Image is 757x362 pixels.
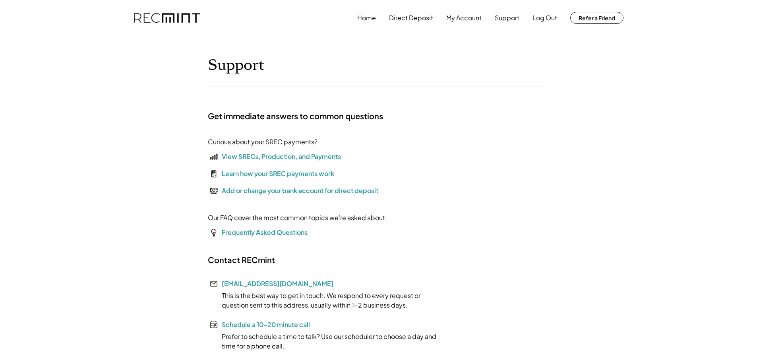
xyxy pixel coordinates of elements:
[208,56,265,75] h1: Support
[208,332,446,351] div: Prefer to schedule a time to talk? Use our scheduler to choose a day and time for a phone call.
[208,137,318,147] div: Curious about your SREC payments?
[532,10,557,26] button: Log Out
[208,291,446,310] div: This is the best way to get in touch. We respond to every request or question sent to this addres...
[222,320,310,329] a: Schedule a 10-20 minute call
[570,12,623,24] button: Refer a Friend
[208,213,387,223] div: Our FAQ cover the most common topics we're asked about.
[495,10,519,26] button: Support
[357,10,376,26] button: Home
[208,255,275,265] h2: Contact RECmint
[389,10,433,26] button: Direct Deposit
[222,228,308,236] a: Frequently Asked Questions
[222,169,334,178] div: Learn how your SREC payments work
[134,13,200,23] img: recmint-logotype%403x.png
[222,186,378,196] div: Add or change your bank account for direct deposit
[222,152,341,161] div: View SRECs, Production, and Payments
[446,10,482,26] button: My Account
[208,111,383,121] h2: Get immediate answers to common questions
[222,279,333,288] a: [EMAIL_ADDRESS][DOMAIN_NAME]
